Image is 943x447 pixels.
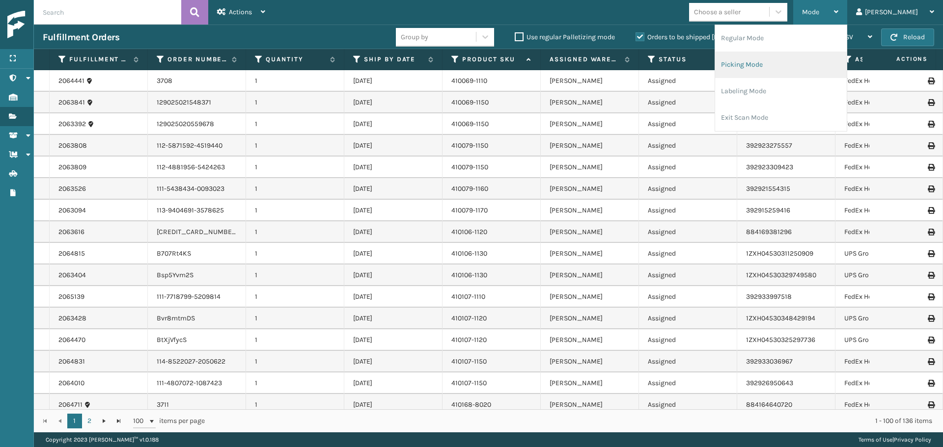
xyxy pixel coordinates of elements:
td: Assigned [639,113,737,135]
td: [DATE] [344,70,443,92]
a: 2064711 [58,400,83,410]
td: FedEx Home Delivery [835,372,934,394]
a: 2064831 [58,357,85,367]
td: [DATE] [344,243,443,264]
td: [PERSON_NAME] [541,351,639,372]
td: FedEx Home Delivery [835,221,934,243]
td: [DATE] [344,135,443,157]
td: [PERSON_NAME] [541,92,639,113]
td: FedEx Home Delivery [835,157,934,178]
a: 2063809 [58,162,86,172]
td: [PERSON_NAME] [541,308,639,329]
td: [DATE] [344,92,443,113]
span: Actions [865,51,934,67]
a: 410107-1120 [451,314,487,322]
td: Assigned [639,135,737,157]
td: [PERSON_NAME] [541,135,639,157]
td: [DATE] [344,264,443,286]
i: Print Label [928,358,934,365]
i: Print Label [928,250,934,257]
td: 129025021548371 [148,92,246,113]
td: [DATE] [344,178,443,200]
td: [PERSON_NAME] [541,178,639,200]
td: Assigned [639,329,737,351]
td: Assigned [639,286,737,308]
div: Choose a seller [694,7,741,17]
td: [DATE] [344,308,443,329]
td: 1 [246,286,344,308]
a: 410107-1120 [451,336,487,344]
a: Go to the last page [111,414,126,428]
a: 884169381296 [746,228,792,236]
td: 1 [246,70,344,92]
a: 2063094 [58,206,86,215]
td: 1 [246,394,344,416]
td: Bvr8mtmDS [148,308,246,329]
a: 2 [82,414,97,428]
li: Picking Mode [715,52,847,78]
td: FedEx Home Delivery [835,394,934,416]
label: Order Number [167,55,227,64]
td: [PERSON_NAME] [541,70,639,92]
td: 1 [246,243,344,264]
td: 1 [246,135,344,157]
i: Print Label [928,185,934,192]
td: Assigned [639,372,737,394]
td: FedEx Home Delivery [835,286,934,308]
td: 1 [246,372,344,394]
td: [PERSON_NAME] [541,329,639,351]
i: Print Label [928,401,934,408]
i: Print Label [928,229,934,236]
td: Assigned [639,394,737,416]
a: 410168-8020 [451,400,491,409]
a: 410107-1150 [451,357,487,366]
td: Assigned [639,351,737,372]
i: Print Label [928,293,934,300]
i: Print Label [928,207,934,214]
a: 392921554315 [746,184,790,193]
a: 392923309423 [746,163,793,171]
a: 2064815 [58,249,85,259]
i: Print Label [928,121,934,128]
a: 410106-1130 [451,271,487,279]
td: 112-5871592-4519440 [148,135,246,157]
a: 2064010 [58,378,84,388]
a: Privacy Policy [894,436,931,443]
a: 2064470 [58,335,85,345]
td: [PERSON_NAME] [541,113,639,135]
td: 1 [246,200,344,221]
a: 410069-1150 [451,98,489,106]
td: Assigned [639,178,737,200]
i: Print Label [928,272,934,279]
li: Labeling Mode [715,78,847,105]
td: [PERSON_NAME] [541,221,639,243]
a: 2063526 [58,184,86,194]
a: 410069-1150 [451,120,489,128]
td: 1 [246,92,344,113]
span: Go to the next page [100,417,108,425]
td: 111-4807072-1087423 [148,372,246,394]
a: 410079-1150 [451,141,488,150]
td: [PERSON_NAME] [541,243,639,264]
td: 3708 [148,70,246,92]
span: Mode [802,8,819,16]
td: [DATE] [344,372,443,394]
td: 113-9404691-3578625 [148,200,246,221]
td: Bsp5Yvm2S [148,264,246,286]
a: 1ZXH04530311250909 [746,249,813,258]
td: Assigned [639,200,737,221]
label: Use regular Palletizing mode [515,33,615,41]
td: Assigned [639,308,737,329]
span: 100 [133,416,148,426]
div: | [859,432,931,447]
td: [PERSON_NAME] [541,157,639,178]
label: Ship By Date [364,55,423,64]
td: FedEx Home Delivery [835,200,934,221]
td: 1 [246,157,344,178]
td: [DATE] [344,329,443,351]
a: 410079-1170 [451,206,488,214]
td: [PERSON_NAME] [541,264,639,286]
td: Assigned [639,264,737,286]
td: Assigned [639,70,737,92]
td: 129025020559678 [148,113,246,135]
